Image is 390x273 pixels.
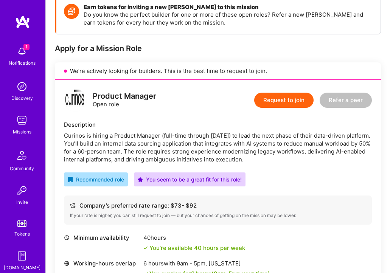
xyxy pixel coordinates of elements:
[68,177,73,182] i: icon RecommendedBadge
[55,62,381,80] div: We’re actively looking for builders. This is the best time to request to join.
[64,89,87,112] img: logo
[13,128,31,136] div: Missions
[93,92,156,108] div: Open role
[14,44,30,59] img: bell
[11,94,33,102] div: Discovery
[13,146,31,164] img: Community
[143,244,245,252] div: You're available 40 hours per week
[10,164,34,172] div: Community
[138,175,242,183] div: You seem to be a great fit for this role!
[15,15,30,29] img: logo
[14,230,30,238] div: Tokens
[68,175,124,183] div: Recommended role
[17,220,26,227] img: tokens
[14,183,30,198] img: Invite
[16,198,28,206] div: Invite
[143,246,148,250] i: icon Check
[64,234,140,242] div: Minimum availability
[64,132,372,163] div: Curinos is hiring a Product Manager (full-time through [DATE]) to lead the next phase of their da...
[175,260,208,267] span: 9am - 5pm ,
[254,93,314,108] button: Request to join
[143,234,245,242] div: 40 hours
[14,113,30,128] img: teamwork
[14,248,30,264] img: guide book
[84,4,373,11] h4: Earn tokens for inviting a new [PERSON_NAME] to this mission
[84,11,373,26] p: Do you know the perfect builder for one or more of these open roles? Refer a new [PERSON_NAME] an...
[320,93,372,108] button: Refer a peer
[138,177,143,182] i: icon PurpleStar
[9,59,36,67] div: Notifications
[55,43,381,53] div: Apply for a Mission Role
[64,235,70,240] i: icon Clock
[64,261,70,266] i: icon World
[4,264,40,271] div: [DOMAIN_NAME]
[64,121,372,129] div: Description
[23,44,30,50] span: 1
[64,4,79,19] img: Token icon
[70,203,76,208] i: icon Cash
[14,79,30,94] img: discovery
[93,92,156,100] div: Product Manager
[70,213,366,219] div: If your rate is higher, you can still request to join — but your chances of getting on the missio...
[143,259,270,267] div: 6 hours with [US_STATE]
[70,202,366,209] div: Company’s preferred rate range: $ 73 - $ 92
[64,259,140,267] div: Working-hours overlap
